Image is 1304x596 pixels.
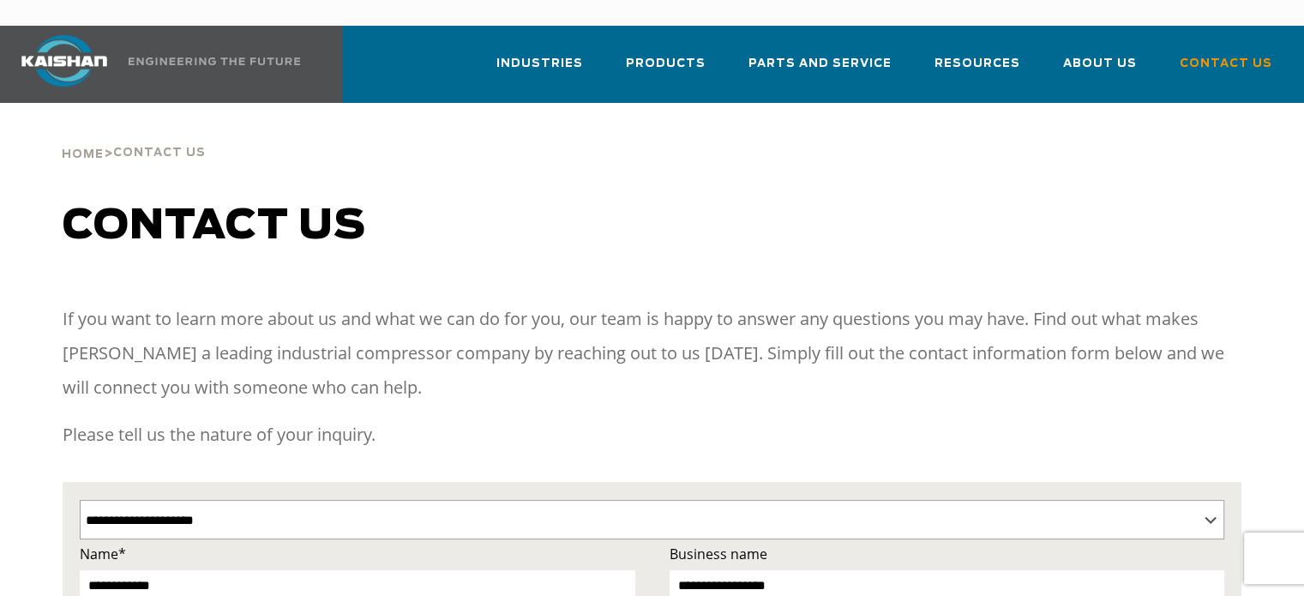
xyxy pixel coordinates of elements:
a: Contact Us [1180,41,1272,99]
a: About Us [1063,41,1137,99]
a: Parts and Service [748,41,892,99]
label: Business name [670,542,1225,566]
div: > [62,103,206,168]
label: Name* [80,542,635,566]
span: Resources [934,54,1020,74]
span: Home [62,149,104,160]
span: About Us [1063,54,1137,74]
p: Please tell us the nature of your inquiry. [63,418,1241,452]
span: Contact Us [113,147,206,159]
span: Contact Us [1180,54,1272,74]
span: Contact us [63,206,366,247]
span: Parts and Service [748,54,892,74]
span: Industries [496,54,583,74]
a: Industries [496,41,583,99]
a: Home [62,146,104,161]
a: Resources [934,41,1020,99]
img: Engineering the future [129,57,300,65]
a: Products [626,41,706,99]
span: Products [626,54,706,74]
p: If you want to learn more about us and what we can do for you, our team is happy to answer any qu... [63,302,1241,405]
